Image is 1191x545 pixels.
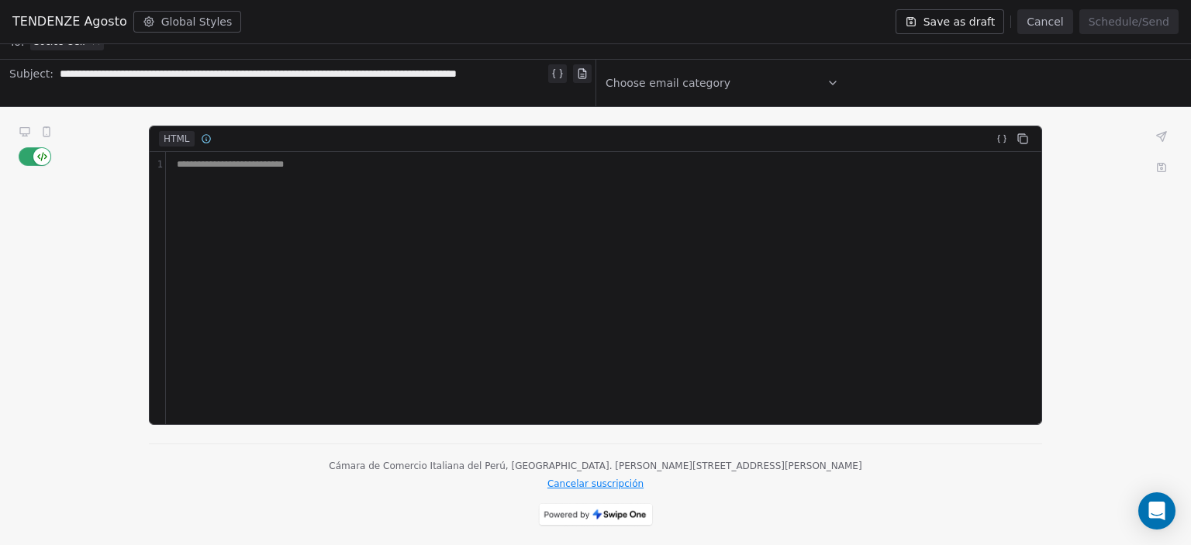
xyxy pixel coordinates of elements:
[1138,492,1175,529] div: Open Intercom Messenger
[133,11,242,33] button: Global Styles
[12,12,127,31] span: TENDENZE Agosto
[9,66,54,105] span: Subject:
[606,75,730,91] span: Choose email category
[1017,9,1072,34] button: Cancel
[1079,9,1179,34] button: Schedule/Send
[896,9,1005,34] button: Save as draft
[159,131,195,147] span: HTML
[150,158,165,171] div: 1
